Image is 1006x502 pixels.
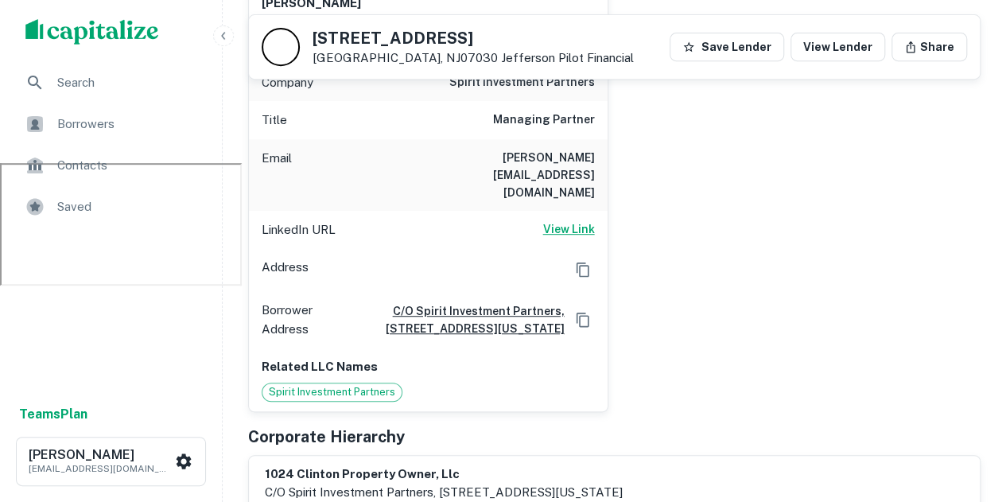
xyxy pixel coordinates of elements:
img: capitalize-logo.png [25,19,159,45]
h6: 1024 clinton property owner, llc [265,465,623,484]
a: TeamsPlan [19,405,87,424]
h6: [PERSON_NAME] [29,449,172,461]
button: [PERSON_NAME][EMAIL_ADDRESS][DOMAIN_NAME] [16,437,206,486]
span: Borrowers [57,115,200,134]
strong: Teams Plan [19,407,87,422]
h6: [PERSON_NAME][EMAIL_ADDRESS][DOMAIN_NAME] [404,149,595,201]
iframe: Chat Widget [926,375,1006,451]
a: Contacts [13,146,209,185]
button: Copy Address [571,258,595,282]
span: Search [57,73,200,92]
p: Company [262,73,313,92]
p: [GEOGRAPHIC_DATA], NJ07030 [313,51,634,65]
a: Borrowers [13,105,209,143]
p: Email [262,149,292,201]
h5: Corporate Hierarchy [248,425,405,449]
p: Related LLC Names [262,357,595,376]
a: Saved [13,188,209,226]
a: c/o spirit investment partners, [STREET_ADDRESS][US_STATE] [334,302,564,337]
h5: [STREET_ADDRESS] [313,30,634,46]
p: Address [262,258,309,282]
h6: Managing Partner [493,111,595,130]
button: Copy Address [571,308,595,332]
button: Save Lender [670,33,784,61]
h6: spirit investment partners [449,73,595,92]
button: Share [891,33,967,61]
a: Search [13,64,209,102]
p: LinkedIn URL [262,220,336,239]
a: View Lender [790,33,885,61]
a: View Link [543,220,595,239]
a: Jefferson Pilot Financial [501,51,634,64]
p: [EMAIL_ADDRESS][DOMAIN_NAME] [29,461,172,476]
span: Contacts [57,156,200,175]
p: c/o spirit investment partners, [STREET_ADDRESS][US_STATE] [265,483,623,502]
span: Saved [57,197,200,216]
p: Borrower Address [262,301,328,338]
span: Spirit Investment Partners [262,384,402,400]
h6: View Link [543,220,595,238]
p: Title [262,111,287,130]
